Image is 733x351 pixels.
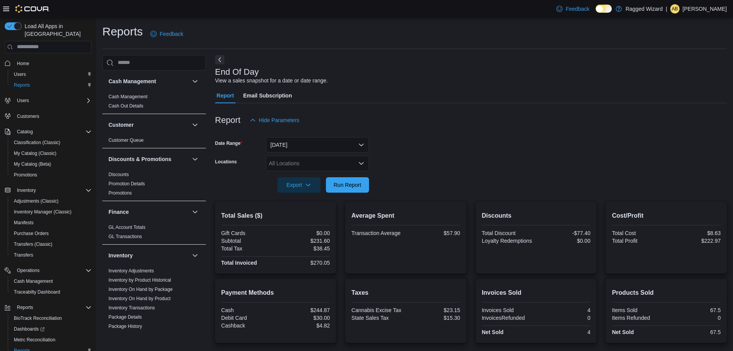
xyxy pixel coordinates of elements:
[109,287,173,292] a: Inventory On Hand by Package
[11,170,92,180] span: Promotions
[215,159,237,165] label: Locations
[109,324,142,329] a: Package History
[102,170,206,201] div: Discounts & Promotions
[612,329,634,335] strong: Net Sold
[11,218,37,227] a: Manifests
[17,304,33,311] span: Reports
[482,329,504,335] strong: Net Sold
[11,160,92,169] span: My Catalog (Beta)
[109,190,132,196] span: Promotions
[612,211,721,220] h2: Cost/Profit
[190,207,200,217] button: Finance
[109,172,129,177] a: Discounts
[14,337,55,343] span: Metrc Reconciliation
[11,160,54,169] a: My Catalog (Beta)
[109,103,144,109] a: Cash Out Details
[626,4,663,13] p: Ragged Wizard
[11,240,92,249] span: Transfers (Classic)
[482,288,591,297] h2: Invoices Sold
[2,95,95,106] button: Users
[14,289,60,295] span: Traceabilty Dashboard
[8,334,95,345] button: Metrc Reconciliation
[612,238,665,244] div: Total Profit
[8,239,95,250] button: Transfers (Classic)
[334,181,361,189] span: Run Report
[668,315,721,321] div: 0
[8,170,95,180] button: Promotions
[14,112,42,121] a: Customers
[277,315,330,321] div: $30.00
[358,160,364,166] button: Open list of options
[221,288,330,297] h2: Payment Methods
[11,229,92,238] span: Purchase Orders
[277,260,330,266] div: $270.05
[109,268,154,274] a: Inventory Adjustments
[109,77,189,85] button: Cash Management
[215,55,224,64] button: Next
[190,120,200,129] button: Customer
[109,305,155,311] a: Inventory Transactions
[11,287,92,297] span: Traceabilty Dashboard
[8,137,95,148] button: Classification (Classic)
[109,138,144,143] a: Customer Queue
[14,172,37,178] span: Promotions
[8,80,95,91] button: Reports
[215,116,240,125] h3: Report
[243,88,292,103] span: Email Subscription
[14,278,53,284] span: Cash Management
[109,252,133,259] h3: Inventory
[14,71,26,77] span: Users
[11,287,63,297] a: Traceabilty Dashboard
[8,313,95,324] button: BioTrack Reconciliation
[160,30,183,38] span: Feedback
[109,155,171,163] h3: Discounts & Promotions
[277,245,330,252] div: $38.45
[11,149,92,158] span: My Catalog (Classic)
[14,220,33,226] span: Manifests
[670,4,680,13] div: Alex Brightwell
[553,1,592,17] a: Feedback
[14,266,43,275] button: Operations
[14,230,49,237] span: Purchase Orders
[11,196,62,206] a: Adjustments (Classic)
[11,250,36,260] a: Transfers
[277,177,321,193] button: Export
[11,314,92,323] span: BioTrack Reconciliation
[8,228,95,239] button: Purchase Orders
[11,196,92,206] span: Adjustments (Classic)
[2,58,95,69] button: Home
[14,315,62,321] span: BioTrack Reconciliation
[277,307,330,313] div: $244.87
[8,207,95,217] button: Inventory Manager (Classic)
[190,155,200,164] button: Discounts & Promotions
[17,129,33,135] span: Catalog
[109,268,154,274] span: Inventory Adjustments
[102,223,206,244] div: Finance
[11,335,58,344] a: Metrc Reconciliation
[538,307,590,313] div: 4
[8,276,95,287] button: Cash Management
[538,329,590,335] div: 4
[482,238,534,244] div: Loyalty Redemptions
[566,5,589,13] span: Feedback
[109,314,142,320] span: Package Details
[14,139,60,146] span: Classification (Classic)
[538,230,590,236] div: -$77.40
[11,70,29,79] a: Users
[8,148,95,159] button: My Catalog (Classic)
[11,250,92,260] span: Transfers
[11,170,40,180] a: Promotions
[11,277,56,286] a: Cash Management
[109,94,147,100] span: Cash Management
[221,211,330,220] h2: Total Sales ($)
[14,252,33,258] span: Transfers
[11,149,60,158] a: My Catalog (Classic)
[11,207,92,217] span: Inventory Manager (Classic)
[11,277,92,286] span: Cash Management
[217,88,234,103] span: Report
[215,77,328,85] div: View a sales snapshot for a date or date range.
[109,314,142,320] a: Package Details
[109,277,171,283] a: Inventory by Product Historical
